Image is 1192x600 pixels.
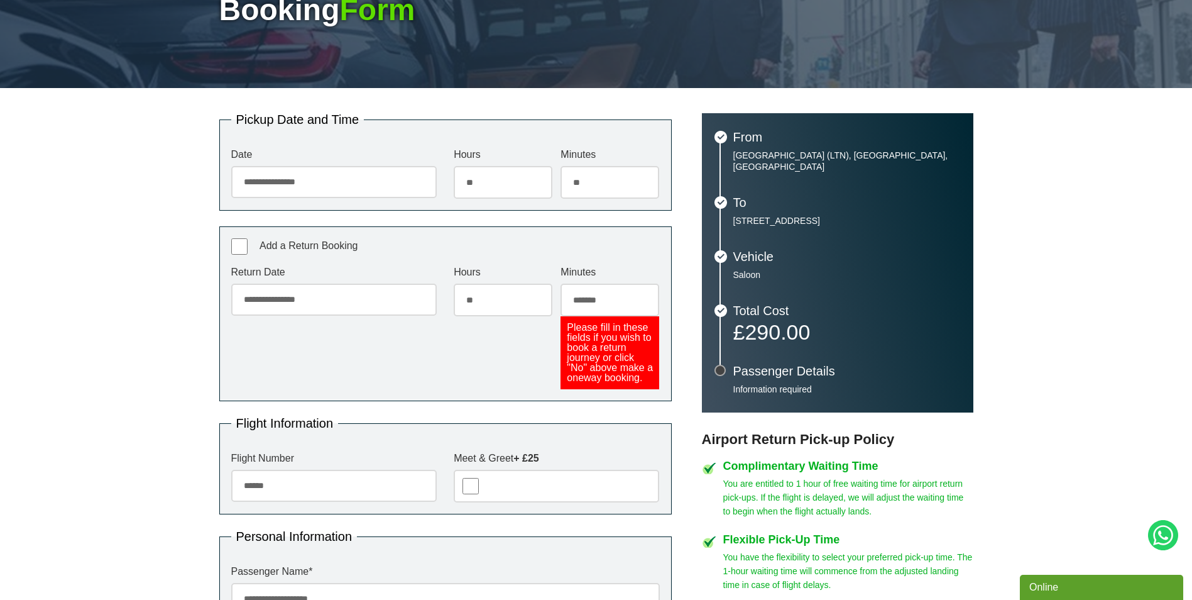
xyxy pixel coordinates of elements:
[560,150,659,160] label: Minutes
[231,150,437,160] label: Date
[260,240,358,251] span: Add a Return Booking
[733,365,961,377] h3: Passenger Details
[723,534,973,545] h4: Flexible Pick-Up Time
[560,267,659,277] label: Minutes
[733,269,961,281] p: Saloon
[560,316,659,389] label: Please fill in these fields if you wish to book a return journey or click "No" above make a onewa...
[231,567,660,577] label: Passenger Name
[231,113,364,126] legend: Pickup Date and Time
[454,150,552,160] label: Hours
[723,550,973,592] p: You have the flexibility to select your preferred pick-up time. The 1-hour waiting time will comm...
[733,250,961,263] h3: Vehicle
[733,304,961,317] h3: Total Cost
[1020,572,1186,600] iframe: chat widget
[454,453,659,464] label: Meet & Greet
[231,267,437,277] label: Return Date
[733,150,961,172] p: [GEOGRAPHIC_DATA] (LTN), [GEOGRAPHIC_DATA], [GEOGRAPHIC_DATA]
[702,431,973,448] h3: Airport Return Pick-up Policy
[231,453,437,464] label: Flight Number
[733,215,961,226] p: [STREET_ADDRESS]
[733,384,961,395] p: Information required
[723,477,973,518] p: You are entitled to 1 hour of free waiting time for airport return pick-ups. If the flight is del...
[723,460,973,472] h4: Complimentary Waiting Time
[733,196,961,209] h3: To
[231,238,248,255] input: Add a Return Booking
[231,530,358,543] legend: Personal Information
[745,320,810,344] span: 290.00
[733,131,961,143] h3: From
[454,267,552,277] label: Hours
[733,323,961,341] p: £
[513,453,539,464] strong: + £25
[231,417,339,430] legend: Flight Information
